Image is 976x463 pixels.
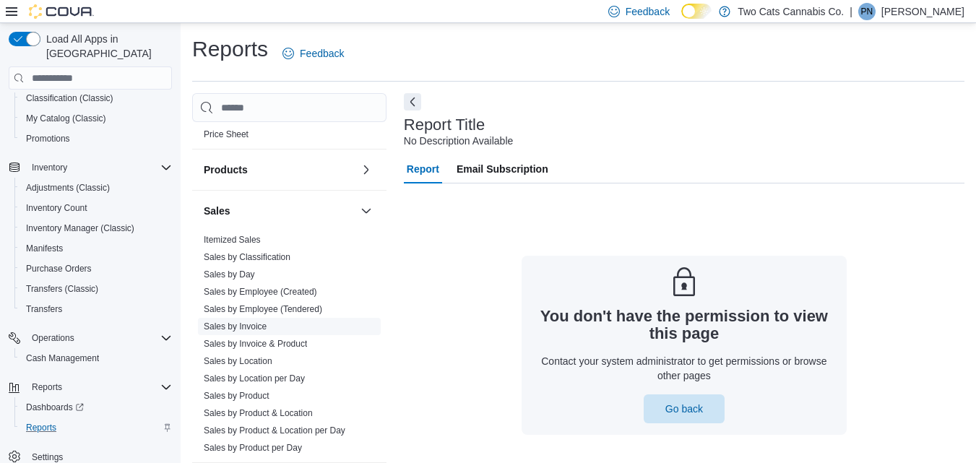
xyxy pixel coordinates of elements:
[3,328,178,348] button: Operations
[204,269,255,280] a: Sales by Day
[20,280,172,298] span: Transfers (Classic)
[26,263,92,274] span: Purchase Orders
[358,161,375,178] button: Products
[26,283,98,295] span: Transfers (Classic)
[20,90,172,107] span: Classification (Classic)
[14,108,178,129] button: My Catalog (Classic)
[20,90,119,107] a: Classification (Classic)
[850,3,852,20] p: |
[861,3,873,20] span: PN
[26,402,84,413] span: Dashboards
[204,129,249,140] span: Price Sheet
[26,378,172,396] span: Reports
[14,417,178,438] button: Reports
[20,399,90,416] a: Dashboards
[14,198,178,218] button: Inventory Count
[14,299,178,319] button: Transfers
[20,399,172,416] span: Dashboards
[20,350,105,367] a: Cash Management
[26,303,62,315] span: Transfers
[204,235,261,245] a: Itemized Sales
[14,218,178,238] button: Inventory Manager (Classic)
[14,88,178,108] button: Classification (Classic)
[204,163,355,177] button: Products
[20,350,172,367] span: Cash Management
[32,332,74,344] span: Operations
[204,286,317,298] span: Sales by Employee (Created)
[457,155,548,183] span: Email Subscription
[14,279,178,299] button: Transfers (Classic)
[204,373,305,384] a: Sales by Location per Day
[20,240,69,257] a: Manifests
[204,304,322,314] a: Sales by Employee (Tendered)
[26,202,87,214] span: Inventory Count
[204,390,269,402] span: Sales by Product
[192,231,386,462] div: Sales
[204,251,290,263] span: Sales by Classification
[192,35,268,64] h1: Reports
[204,204,230,218] h3: Sales
[40,32,172,61] span: Load All Apps in [GEOGRAPHIC_DATA]
[26,329,80,347] button: Operations
[204,442,302,454] span: Sales by Product per Day
[358,202,375,220] button: Sales
[204,252,290,262] a: Sales by Classification
[404,116,485,134] h3: Report Title
[20,220,172,237] span: Inventory Manager (Classic)
[204,373,305,384] span: Sales by Location per Day
[300,46,344,61] span: Feedback
[20,110,112,127] a: My Catalog (Classic)
[26,159,73,176] button: Inventory
[20,300,172,318] span: Transfers
[20,260,98,277] a: Purchase Orders
[26,422,56,433] span: Reports
[32,381,62,393] span: Reports
[20,130,172,147] span: Promotions
[26,92,113,104] span: Classification (Classic)
[204,163,248,177] h3: Products
[20,199,93,217] a: Inventory Count
[14,238,178,259] button: Manifests
[204,407,313,419] span: Sales by Product & Location
[14,129,178,149] button: Promotions
[204,408,313,418] a: Sales by Product & Location
[20,220,140,237] a: Inventory Manager (Classic)
[20,240,172,257] span: Manifests
[204,321,267,332] span: Sales by Invoice
[204,303,322,315] span: Sales by Employee (Tendered)
[3,157,178,178] button: Inventory
[20,260,172,277] span: Purchase Orders
[644,394,725,423] button: Go back
[881,3,964,20] p: [PERSON_NAME]
[192,126,386,149] div: Pricing
[3,377,178,397] button: Reports
[14,348,178,368] button: Cash Management
[26,378,68,396] button: Reports
[26,243,63,254] span: Manifests
[20,300,68,318] a: Transfers
[20,110,172,127] span: My Catalog (Classic)
[29,4,94,19] img: Cova
[738,3,844,20] p: Two Cats Cannabis Co.
[32,451,63,463] span: Settings
[204,287,317,297] a: Sales by Employee (Created)
[26,352,99,364] span: Cash Management
[204,425,345,436] span: Sales by Product & Location per Day
[533,354,835,383] p: Contact your system administrator to get permissions or browse other pages
[204,355,272,367] span: Sales by Location
[665,402,703,416] span: Go back
[404,134,514,149] div: No Description Available
[20,179,116,196] a: Adjustments (Classic)
[204,338,307,350] span: Sales by Invoice & Product
[204,339,307,349] a: Sales by Invoice & Product
[32,162,67,173] span: Inventory
[204,234,261,246] span: Itemized Sales
[204,356,272,366] a: Sales by Location
[204,391,269,401] a: Sales by Product
[20,280,104,298] a: Transfers (Classic)
[26,133,70,144] span: Promotions
[20,130,76,147] a: Promotions
[204,269,255,280] span: Sales by Day
[204,204,355,218] button: Sales
[681,4,712,19] input: Dark Mode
